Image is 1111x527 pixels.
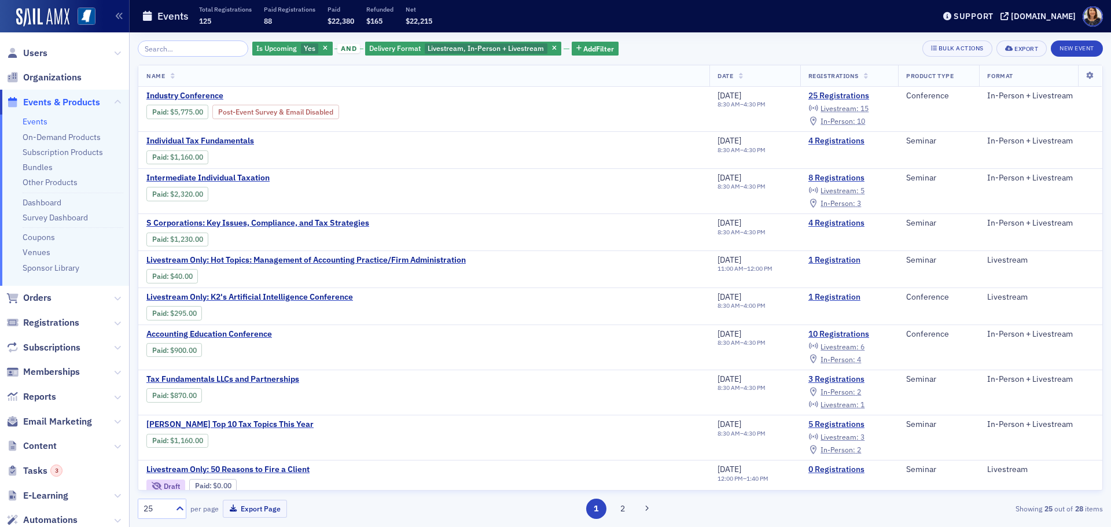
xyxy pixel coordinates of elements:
a: Livestream: 3 [808,433,864,442]
span: Orders [23,292,51,304]
time: 8:30 AM [718,100,740,108]
div: Seminar [906,218,971,229]
span: Livestream : [821,342,859,351]
span: In-Person : [821,445,855,454]
div: Post-Event Survey [212,105,339,119]
span: [DATE] [718,90,741,101]
strong: 28 [1073,503,1085,514]
p: Paid Registrations [264,5,315,13]
a: Paid [152,190,167,198]
a: Subscriptions [6,341,80,354]
div: 25 [144,503,169,515]
div: Livestream, In-Person + Livestream [365,42,561,56]
a: Memberships [6,366,80,378]
span: $1,160.00 [170,153,203,161]
span: [DATE] [718,255,741,265]
a: Industry Conference [146,91,425,101]
div: Bulk Actions [939,45,984,51]
a: Livestream: 5 [808,186,864,196]
a: Livestream Only: Hot Topics: Management of Accounting Practice/Firm Administration [146,255,466,266]
span: [DATE] [718,218,741,228]
div: Seminar [906,136,971,146]
span: $40.00 [170,272,193,281]
span: $22,215 [406,16,432,25]
a: Paid [152,235,167,244]
span: 10 [857,116,865,126]
div: Paid: 9 - $232000 [146,187,208,201]
time: 8:30 AM [718,301,740,309]
span: Email Marketing [23,415,92,428]
div: Seminar [906,465,971,475]
a: Accounting Education Conference [146,329,341,340]
div: Yes [252,42,333,56]
a: Paid [152,153,167,161]
a: 1 Registration [808,292,890,303]
span: [DATE] [718,464,741,474]
div: In-Person + Livestream [987,173,1094,183]
a: Subscription Products [23,147,103,157]
a: Reports [6,390,56,403]
span: Livestream : [821,104,859,113]
a: Events [23,116,47,127]
div: Paid: 6 - $116000 [146,434,208,448]
span: $295.00 [170,309,197,318]
div: – [718,265,772,272]
span: 2 [857,387,861,396]
button: Export Page [223,500,287,518]
span: Is Upcoming [256,43,297,53]
time: 4:00 PM [744,301,766,309]
a: Automations [6,514,78,526]
time: 8:30 AM [718,384,740,392]
div: Paid: 1 - $4000 [146,269,198,283]
time: 4:30 PM [744,182,766,190]
div: Export [1014,46,1038,52]
span: Users [23,47,47,60]
a: Individual Tax Fundamentals [146,136,341,146]
span: Intermediate Individual Taxation [146,173,341,183]
span: [DATE] [718,172,741,183]
span: Livestream, In-Person + Livestream [428,43,544,53]
span: [DATE] [718,419,741,429]
a: Livestream Only: K2's Artificial Intelligence Conference [146,292,353,303]
button: 1 [586,499,606,519]
span: In-Person : [821,355,855,364]
div: In-Person + Livestream [987,136,1094,146]
div: Livestream [987,255,1094,266]
span: Name [146,72,165,80]
div: In-Person + Livestream [987,218,1094,229]
a: Coupons [23,232,55,242]
a: Paid [152,346,167,355]
span: $22,380 [328,16,354,25]
span: Delivery Format [369,43,421,53]
time: 4:30 PM [744,100,766,108]
button: [DOMAIN_NAME] [1000,12,1080,20]
span: and [337,44,360,53]
div: In-Person + Livestream [987,329,1094,340]
div: – [718,475,768,482]
span: Memberships [23,366,80,378]
div: – [718,430,766,437]
a: Venues [23,247,50,257]
time: 8:30 AM [718,182,740,190]
a: 8 Registrations [808,173,890,183]
a: S Corporations: Key Issues, Compliance, and Tax Strategies [146,218,369,229]
span: In-Person : [821,387,855,396]
a: Survey Dashboard [23,212,88,223]
a: Livestream: 1 [808,400,864,410]
button: New Event [1051,40,1103,57]
time: 4:30 PM [744,146,766,154]
div: In-Person + Livestream [987,374,1094,385]
div: Paid: 6 - $123000 [146,233,208,246]
span: $1,230.00 [170,235,203,244]
span: Format [987,72,1013,80]
span: Surgent's Top 10 Tax Topics This Year [146,419,341,430]
input: Search… [138,40,248,57]
time: 4:30 PM [744,228,766,236]
div: Paid: 5 - $116000 [146,150,208,164]
div: Paid: 28 - $577500 [146,105,208,119]
img: SailAMX [16,8,69,27]
a: In-Person: 2 [808,445,861,455]
a: Paid [195,481,209,490]
h1: Events [157,9,189,23]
